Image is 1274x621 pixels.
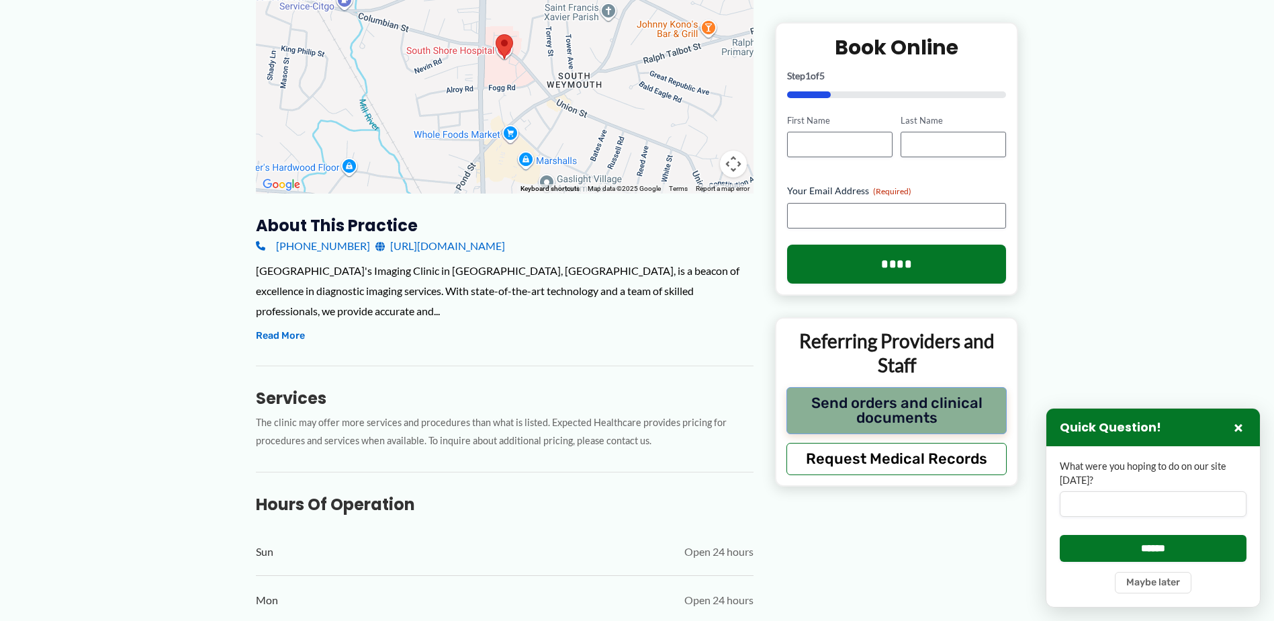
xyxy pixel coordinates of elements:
span: Map data ©2025 Google [588,185,661,192]
h3: Hours of Operation [256,494,754,515]
label: What were you hoping to do on our site [DATE]? [1060,460,1246,487]
a: [PHONE_NUMBER] [256,236,370,256]
div: [GEOGRAPHIC_DATA]'s Imaging Clinic in [GEOGRAPHIC_DATA], [GEOGRAPHIC_DATA], is a beacon of excell... [256,261,754,321]
button: Close [1230,419,1246,436]
span: (Required) [873,186,911,196]
p: The clinic may offer more services and procedures than what is listed. Expected Healthcare provid... [256,414,754,450]
span: Mon [256,590,278,610]
span: Open 24 hours [684,542,754,562]
label: First Name [787,114,893,126]
a: Report a map error [696,185,749,192]
button: Read More [256,328,305,344]
a: Open this area in Google Maps (opens a new window) [259,176,304,194]
span: Open 24 hours [684,590,754,610]
span: 5 [819,69,825,81]
img: Google [259,176,304,194]
h3: About this practice [256,215,754,236]
h3: Quick Question! [1060,420,1161,436]
h3: Services [256,388,754,409]
a: [URL][DOMAIN_NAME] [375,236,505,256]
p: Referring Providers and Staff [786,329,1007,378]
span: Sun [256,542,273,562]
span: 1 [805,69,811,81]
button: Maybe later [1115,572,1191,593]
label: Your Email Address [787,184,1007,198]
button: Map camera controls [720,151,747,177]
p: Step of [787,71,1007,80]
label: Last Name [901,114,1006,126]
button: Keyboard shortcuts [520,184,580,194]
button: Request Medical Records [786,442,1007,474]
button: Send orders and clinical documents [786,386,1007,433]
a: Terms (opens in new tab) [669,185,688,192]
h2: Book Online [787,34,1007,60]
